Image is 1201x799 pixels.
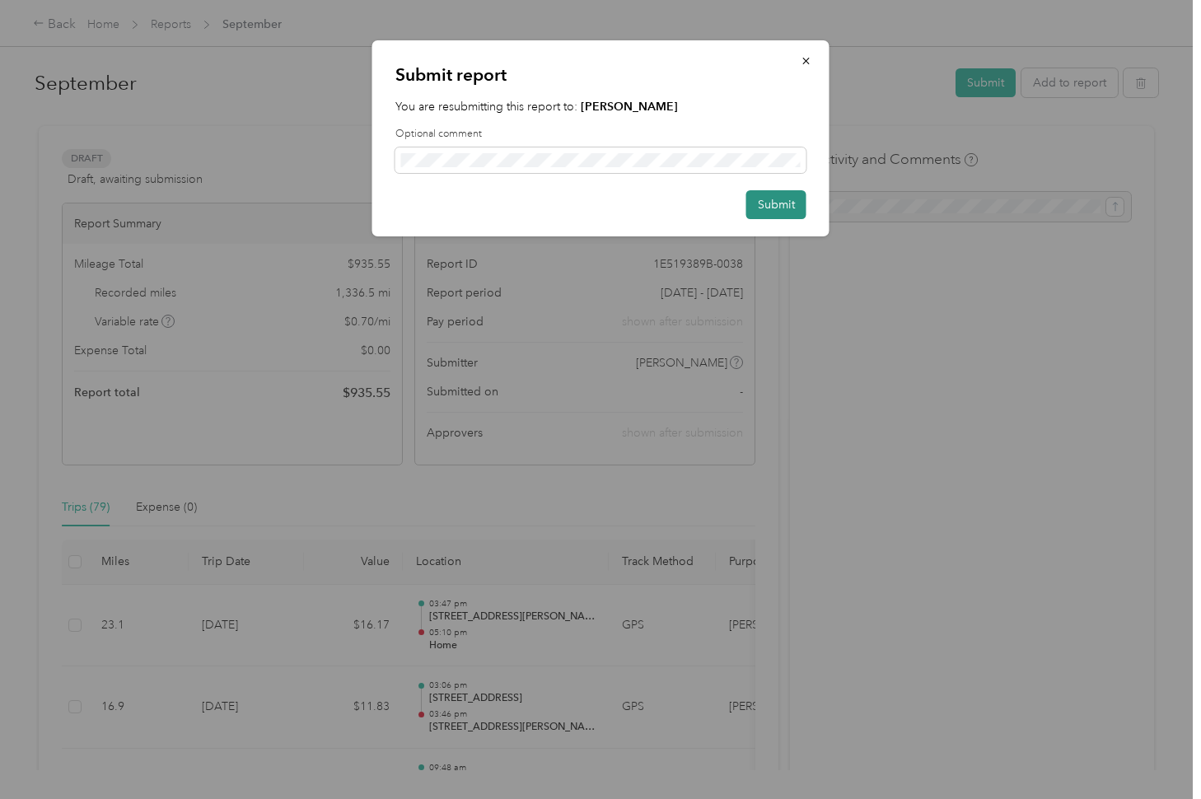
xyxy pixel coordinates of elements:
[395,98,806,115] p: You are resubmitting this report to:
[395,127,806,142] label: Optional comment
[395,63,806,86] p: Submit report
[581,100,678,114] strong: [PERSON_NAME]
[1109,707,1201,799] iframe: Everlance-gr Chat Button Frame
[746,190,806,219] button: Submit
